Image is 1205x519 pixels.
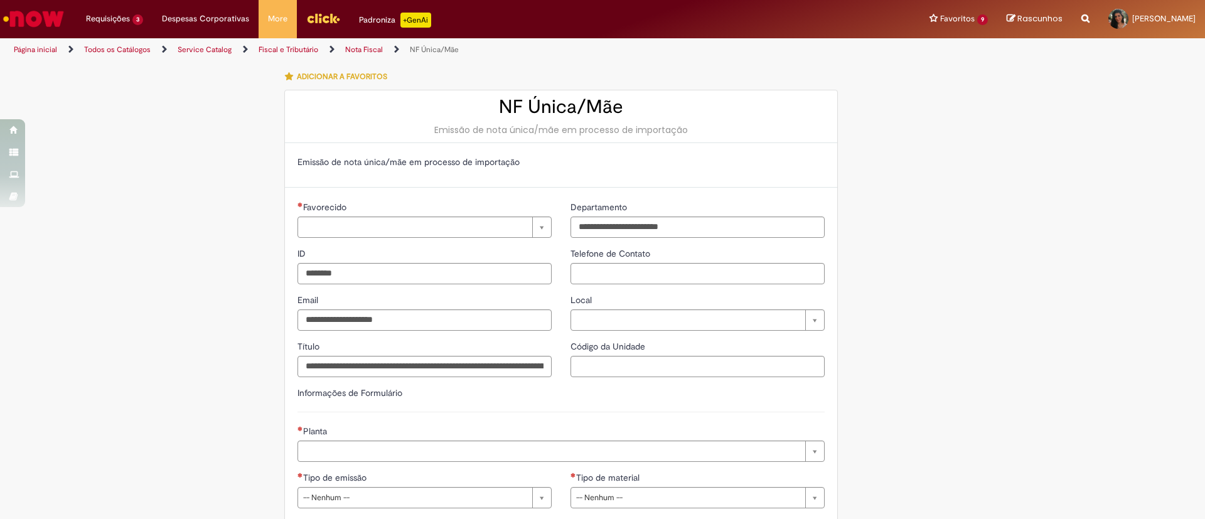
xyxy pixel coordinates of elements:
span: Tipo de material [576,472,642,483]
span: More [268,13,287,25]
span: 3 [132,14,143,25]
span: Título [297,341,322,352]
a: NF Única/Mãe [410,45,459,55]
input: Código da Unidade [570,356,825,377]
span: Necessários [297,426,303,431]
span: Necessários - Favorecido [303,201,349,213]
a: Fiscal e Tributário [259,45,318,55]
input: ID [297,263,552,284]
a: Página inicial [14,45,57,55]
span: Adicionar a Favoritos [297,72,387,82]
p: +GenAi [400,13,431,28]
a: Limpar campo Planta [297,441,825,462]
span: ID [297,248,308,259]
span: Código da Unidade [570,341,648,352]
span: Necessários [570,473,576,478]
span: Rascunhos [1017,13,1063,24]
a: Nota Fiscal [345,45,383,55]
span: Favoritos [940,13,975,25]
span: 9 [977,14,988,25]
h2: NF Única/Mãe [297,97,825,117]
ul: Trilhas de página [9,38,794,62]
div: Padroniza [359,13,431,28]
input: Departamento [570,217,825,238]
span: Tipo de emissão [303,472,369,483]
span: [PERSON_NAME] [1132,13,1196,24]
div: Emissão de nota única/mãe em processo de importação [297,124,825,136]
span: -- Nenhum -- [303,488,526,508]
input: Título [297,356,552,377]
img: ServiceNow [1,6,66,31]
span: Telefone de Contato [570,248,653,259]
a: Service Catalog [178,45,232,55]
a: Limpar campo Local [570,309,825,331]
span: Local [570,294,594,306]
button: Adicionar a Favoritos [284,63,394,90]
span: Necessários [297,473,303,478]
a: Limpar campo Favorecido [297,217,552,238]
p: Emissão de nota única/mãe em processo de importação [297,156,825,168]
input: Telefone de Contato [570,263,825,284]
img: click_logo_yellow_360x200.png [306,9,340,28]
input: Email [297,309,552,331]
span: Departamento [570,201,629,213]
span: Necessários [297,202,303,207]
span: Necessários - Planta [303,425,329,437]
span: -- Nenhum -- [576,488,799,508]
label: Informações de Formulário [297,387,402,399]
a: Rascunhos [1007,13,1063,25]
span: Requisições [86,13,130,25]
span: Email [297,294,321,306]
a: Todos os Catálogos [84,45,151,55]
span: Despesas Corporativas [162,13,249,25]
